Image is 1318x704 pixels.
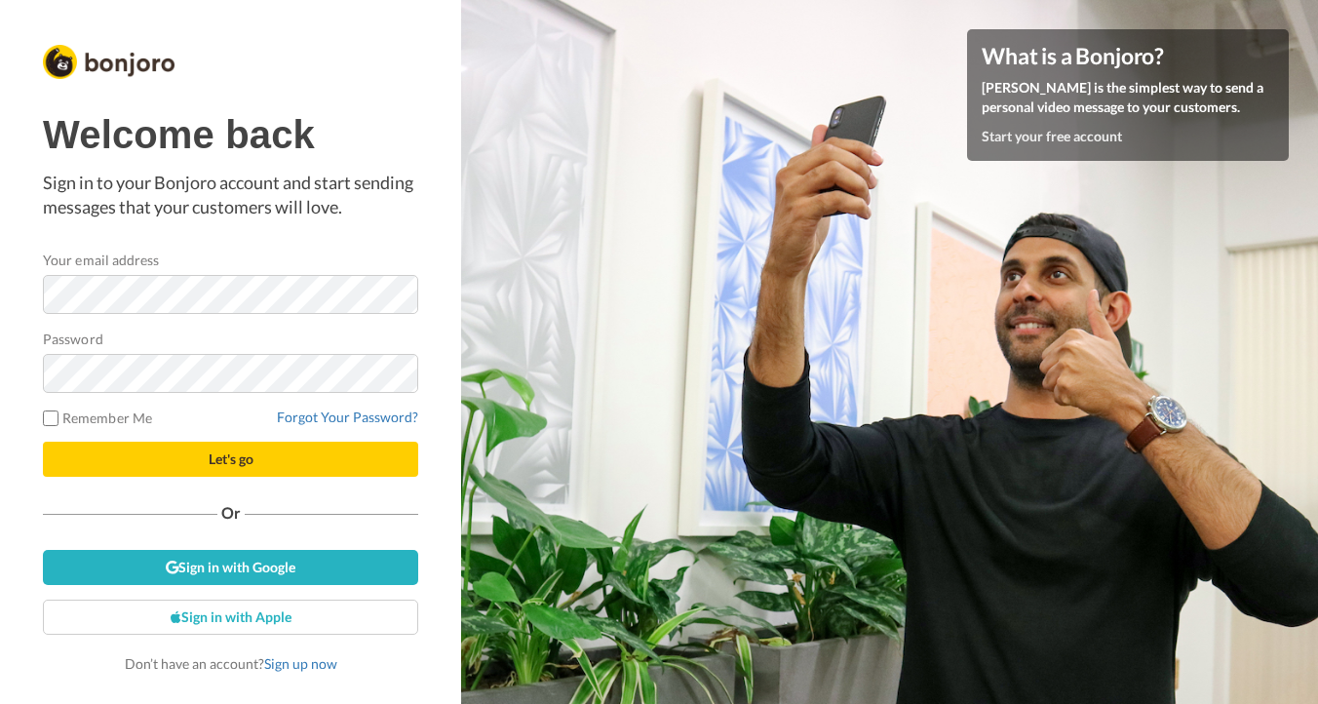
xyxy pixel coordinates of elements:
[43,600,418,635] a: Sign in with Apple
[982,128,1122,144] a: Start your free account
[43,411,58,426] input: Remember Me
[982,78,1274,117] p: [PERSON_NAME] is the simplest way to send a personal video message to your customers.
[209,450,253,467] span: Let's go
[43,250,159,270] label: Your email address
[982,44,1274,68] h4: What is a Bonjoro?
[125,655,337,672] span: Don’t have an account?
[43,442,418,477] button: Let's go
[264,655,337,672] a: Sign up now
[217,506,245,520] span: Or
[43,550,418,585] a: Sign in with Google
[277,409,418,425] a: Forgot Your Password?
[43,171,418,220] p: Sign in to your Bonjoro account and start sending messages that your customers will love.
[43,329,103,349] label: Password
[43,408,152,428] label: Remember Me
[43,113,418,156] h1: Welcome back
